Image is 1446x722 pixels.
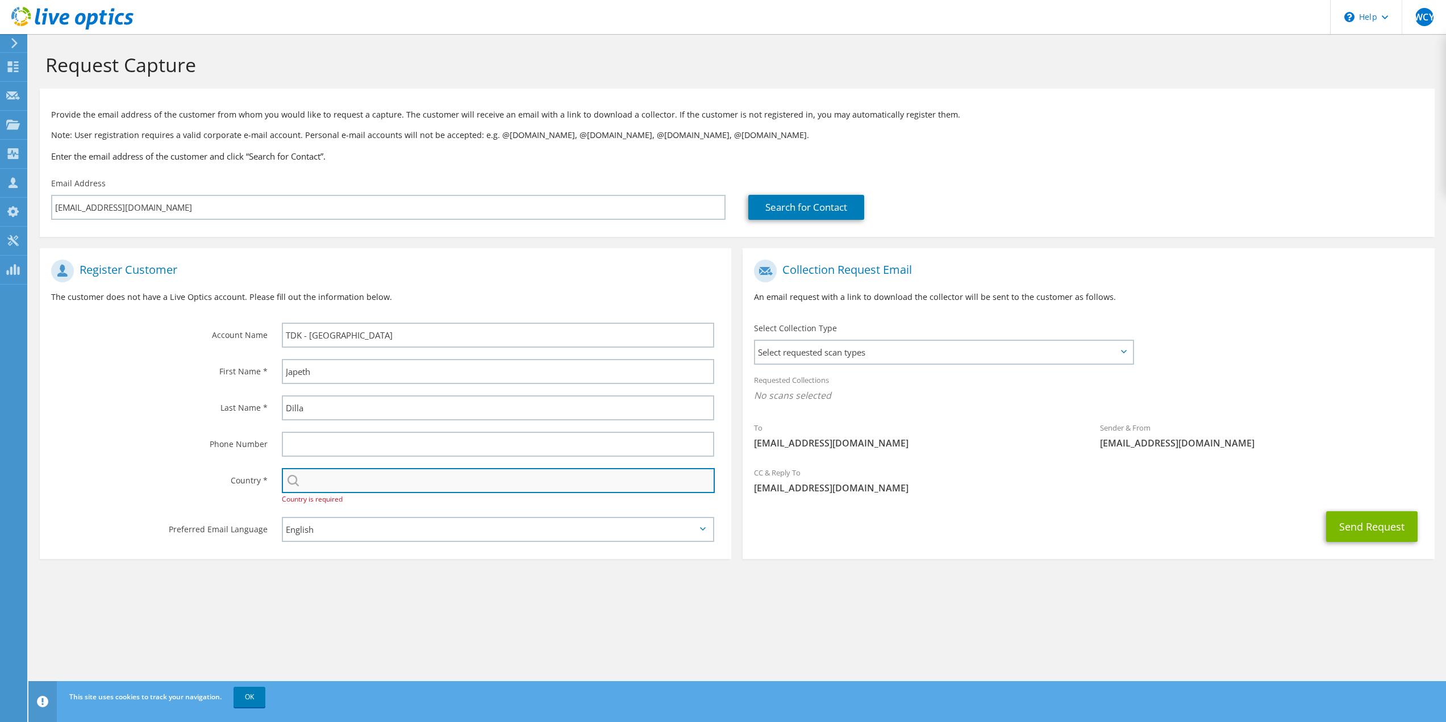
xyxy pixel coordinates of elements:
[51,108,1423,121] p: Provide the email address of the customer from whom you would like to request a capture. The cust...
[1100,437,1423,449] span: [EMAIL_ADDRESS][DOMAIN_NAME]
[754,323,837,334] label: Select Collection Type
[1344,12,1355,22] svg: \n
[51,468,268,486] label: Country *
[743,368,1434,410] div: Requested Collections
[754,482,1423,494] span: [EMAIL_ADDRESS][DOMAIN_NAME]
[51,517,268,535] label: Preferred Email Language
[51,260,714,282] h1: Register Customer
[743,416,1089,455] div: To
[51,432,268,450] label: Phone Number
[234,687,265,707] a: OK
[754,260,1417,282] h1: Collection Request Email
[748,195,864,220] a: Search for Contact
[754,291,1423,303] p: An email request with a link to download the collector will be sent to the customer as follows.
[51,359,268,377] label: First Name *
[51,129,1423,141] p: Note: User registration requires a valid corporate e-mail account. Personal e-mail accounts will ...
[51,150,1423,162] h3: Enter the email address of the customer and click “Search for Contact”.
[51,323,268,341] label: Account Name
[69,692,222,702] span: This site uses cookies to track your navigation.
[51,178,106,189] label: Email Address
[1089,416,1435,455] div: Sender & From
[743,461,1434,500] div: CC & Reply To
[1326,511,1418,542] button: Send Request
[754,389,1423,402] span: No scans selected
[1415,8,1434,26] span: WCY
[754,437,1077,449] span: [EMAIL_ADDRESS][DOMAIN_NAME]
[45,53,1423,77] h1: Request Capture
[51,395,268,414] label: Last Name *
[51,291,720,303] p: The customer does not have a Live Optics account. Please fill out the information below.
[755,341,1132,364] span: Select requested scan types
[282,494,343,504] span: Country is required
